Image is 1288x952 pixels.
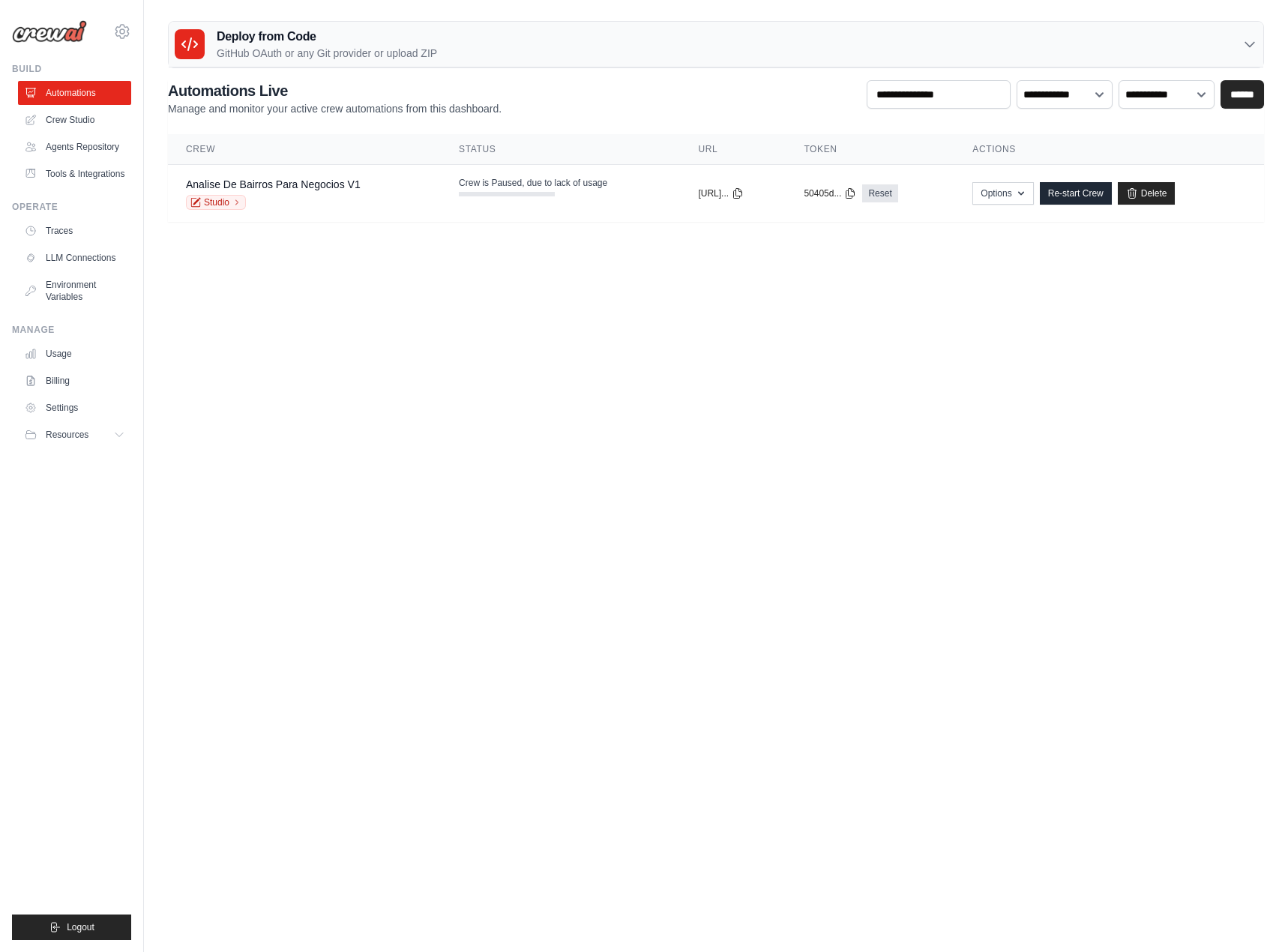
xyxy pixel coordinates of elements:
[12,201,131,213] div: Operate
[18,342,131,366] a: Usage
[186,195,246,210] a: Studio
[786,134,954,165] th: Token
[18,108,131,132] a: Crew Studio
[168,134,441,165] th: Crew
[168,80,502,101] h2: Automations Live
[18,369,131,393] a: Billing
[1118,182,1176,205] a: Delete
[972,182,1033,205] button: Options
[12,915,131,940] button: Logout
[459,177,607,189] span: Crew is Paused, due to lack of usage
[18,81,131,105] a: Automations
[67,921,94,933] span: Logout
[804,187,856,199] button: 50405d...
[46,429,88,441] span: Resources
[18,396,131,420] a: Settings
[186,178,361,190] a: Analise De Bairros Para Negocios V1
[217,46,437,61] p: GitHub OAuth or any Git provider or upload ZIP
[862,184,897,202] a: Reset
[680,134,786,165] th: URL
[18,423,131,447] button: Resources
[12,63,131,75] div: Build
[168,101,502,116] p: Manage and monitor your active crew automations from this dashboard.
[18,273,131,309] a: Environment Variables
[12,324,131,336] div: Manage
[18,135,131,159] a: Agents Repository
[18,219,131,243] a: Traces
[12,20,87,43] img: Logo
[1040,182,1112,205] a: Re-start Crew
[18,162,131,186] a: Tools & Integrations
[217,28,437,46] h3: Deploy from Code
[954,134,1264,165] th: Actions
[18,246,131,270] a: LLM Connections
[441,134,680,165] th: Status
